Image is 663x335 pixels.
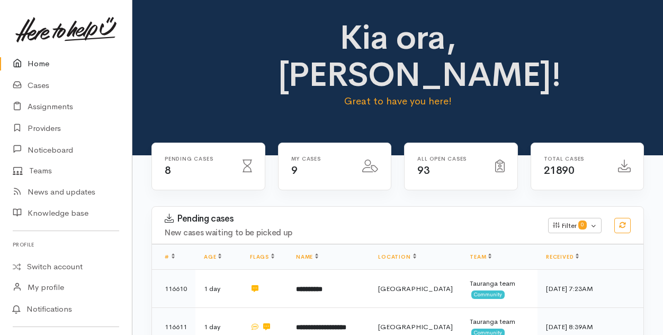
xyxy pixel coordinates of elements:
[546,253,579,260] a: Received
[204,253,221,260] a: Age
[471,290,505,299] span: Community
[417,156,482,162] h6: All Open cases
[165,253,175,260] a: #
[296,253,318,260] a: Name
[461,270,537,308] td: Tauranga team
[378,284,453,293] span: [GEOGRAPHIC_DATA]
[13,237,119,252] h6: Profile
[544,156,606,162] h6: Total cases
[165,228,535,237] h4: New cases waiting to be picked up
[537,270,643,308] td: [DATE] 7:23AM
[548,218,602,234] button: Filter0
[378,253,416,260] a: Location
[250,253,274,260] a: Flags
[165,214,535,224] h3: Pending cases
[165,156,230,162] h6: Pending cases
[544,164,575,177] span: 21890
[278,94,518,109] p: Great to have you here!
[291,156,350,162] h6: My cases
[165,164,171,177] span: 8
[417,164,429,177] span: 93
[291,164,298,177] span: 9
[152,270,195,308] td: 116610
[378,322,453,331] span: [GEOGRAPHIC_DATA]
[470,253,491,260] a: Team
[578,221,587,229] span: 0
[195,270,241,308] td: 1 day
[278,19,518,94] h1: Kia ora, [PERSON_NAME]!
